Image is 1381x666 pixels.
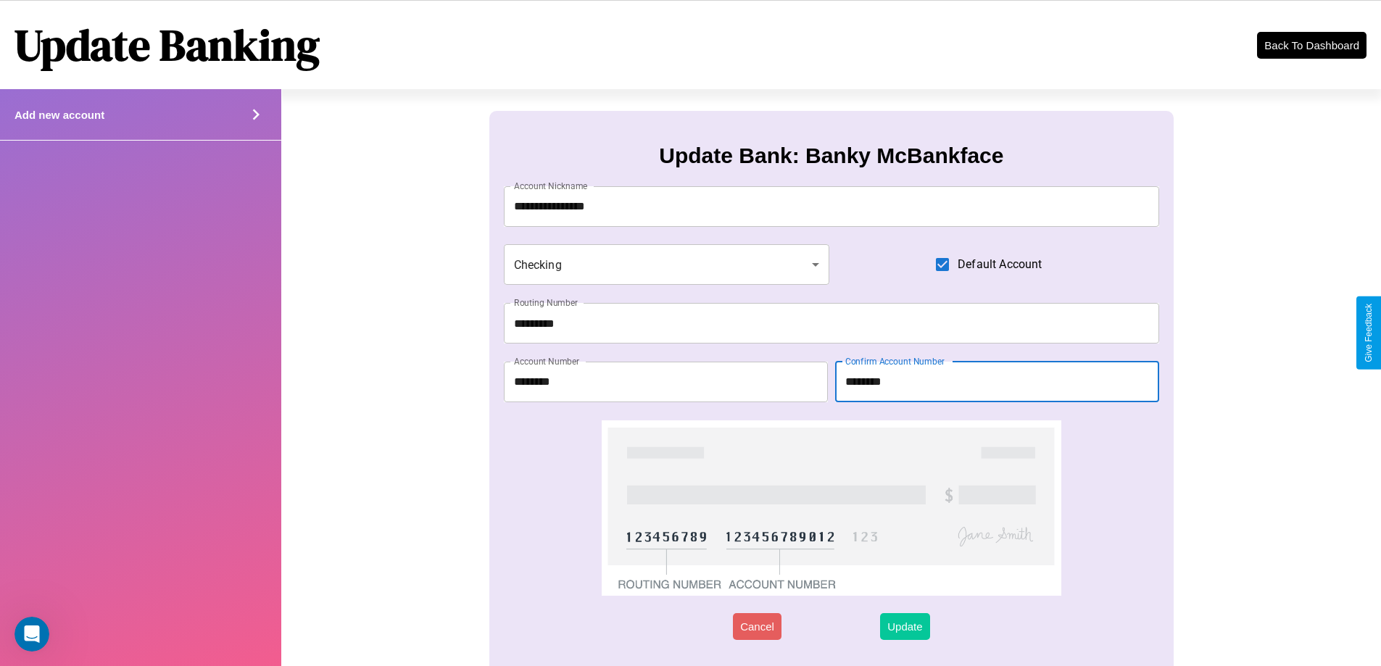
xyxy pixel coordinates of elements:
span: Default Account [958,256,1042,273]
h4: Add new account [14,109,104,121]
img: check [602,420,1061,596]
label: Account Nickname [514,180,588,192]
h1: Update Banking [14,15,320,75]
div: Give Feedback [1364,304,1374,362]
button: Update [880,613,929,640]
iframe: Intercom live chat [14,617,49,652]
label: Routing Number [514,296,578,309]
h3: Update Bank: Banky McBankface [659,143,1003,168]
label: Account Number [514,355,579,367]
button: Cancel [733,613,781,640]
div: Checking [504,244,830,285]
button: Back To Dashboard [1257,32,1367,59]
label: Confirm Account Number [845,355,945,367]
